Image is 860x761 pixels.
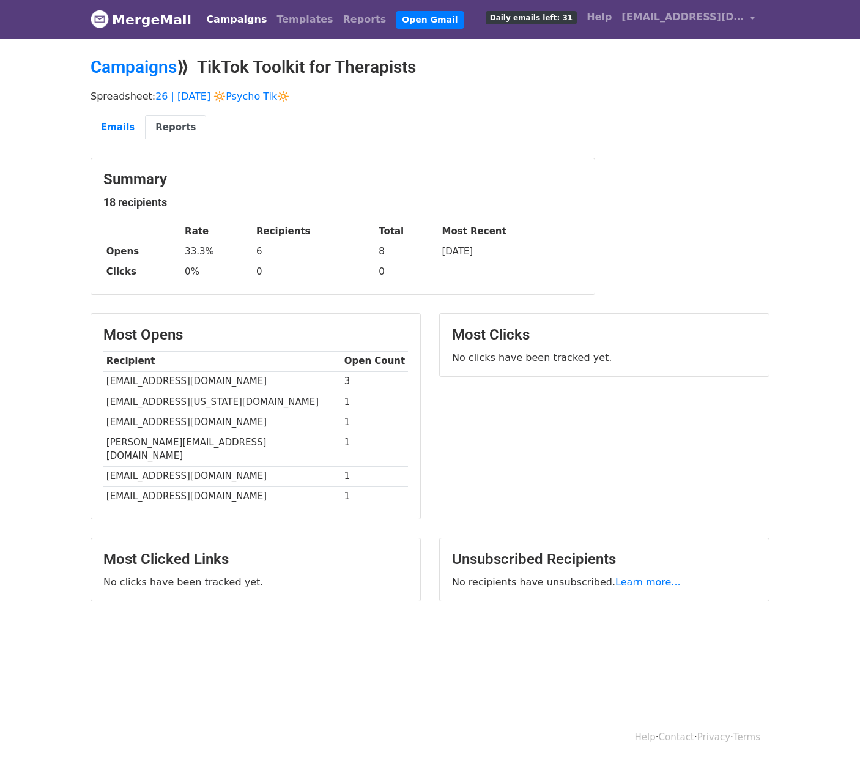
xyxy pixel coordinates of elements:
[103,196,582,209] h5: 18 recipients
[452,326,757,344] h3: Most Clicks
[103,412,341,432] td: [EMAIL_ADDRESS][DOMAIN_NAME]
[582,5,617,29] a: Help
[733,732,760,743] a: Terms
[91,10,109,28] img: MergeMail logo
[439,221,582,242] th: Most Recent
[376,242,439,262] td: 8
[103,466,341,486] td: [EMAIL_ADDRESS][DOMAIN_NAME]
[376,262,439,282] td: 0
[91,57,769,78] h2: ⟫ TikTok Toolkit for Therapists
[103,392,341,412] td: [EMAIL_ADDRESS][US_STATE][DOMAIN_NAME]
[341,371,408,392] td: 3
[452,351,757,364] p: No clicks have been tracked yet.
[341,466,408,486] td: 1
[659,732,694,743] a: Contact
[201,7,272,32] a: Campaigns
[341,412,408,432] td: 1
[182,262,253,282] td: 0%
[481,5,582,29] a: Daily emails left: 31
[103,171,582,188] h3: Summary
[799,702,860,761] iframe: Chat Widget
[253,221,376,242] th: Recipients
[341,351,408,371] th: Open Count
[103,576,408,588] p: No clicks have been tracked yet.
[103,551,408,568] h3: Most Clicked Links
[439,242,582,262] td: [DATE]
[621,10,744,24] span: [EMAIL_ADDRESS][DOMAIN_NAME]
[103,486,341,507] td: [EMAIL_ADDRESS][DOMAIN_NAME]
[103,326,408,344] h3: Most Opens
[103,262,182,282] th: Clicks
[452,551,757,568] h3: Unsubscribed Recipients
[697,732,730,743] a: Privacy
[396,11,464,29] a: Open Gmail
[615,576,681,588] a: Learn more...
[253,242,376,262] td: 6
[91,90,769,103] p: Spreadsheet:
[91,7,191,32] a: MergeMail
[103,242,182,262] th: Opens
[103,432,341,466] td: [PERSON_NAME][EMAIL_ADDRESS][DOMAIN_NAME]
[341,432,408,466] td: 1
[376,221,439,242] th: Total
[103,351,341,371] th: Recipient
[91,115,145,140] a: Emails
[635,732,656,743] a: Help
[103,371,341,392] td: [EMAIL_ADDRESS][DOMAIN_NAME]
[91,57,177,77] a: Campaigns
[272,7,338,32] a: Templates
[155,91,289,102] a: 26 | [DATE] 🔆Psycho Tik🔆
[182,221,253,242] th: Rate
[341,486,408,507] td: 1
[182,242,253,262] td: 33.3%
[452,576,757,588] p: No recipients have unsubscribed.
[253,262,376,282] td: 0
[145,115,206,140] a: Reports
[486,11,577,24] span: Daily emails left: 31
[338,7,391,32] a: Reports
[617,5,760,34] a: [EMAIL_ADDRESS][DOMAIN_NAME]
[341,392,408,412] td: 1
